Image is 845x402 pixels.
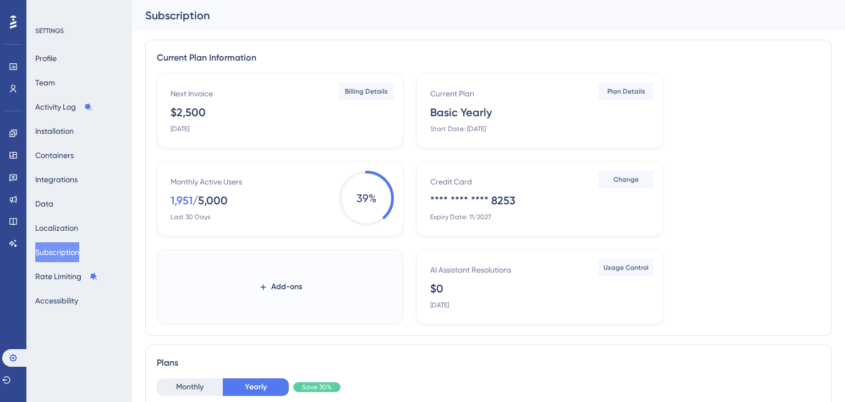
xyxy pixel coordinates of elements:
[339,83,394,100] button: Billing Details
[223,378,289,396] button: Yearly
[35,218,78,238] button: Localization
[430,87,474,100] div: Current Plan
[430,281,443,296] div: $0
[157,378,223,396] button: Monthly
[35,73,55,93] button: Team
[599,83,654,100] button: Plan Details
[35,145,74,165] button: Containers
[35,121,74,141] button: Installation
[171,193,193,208] div: 1,951
[430,124,486,133] div: Start Date: [DATE]
[171,175,242,188] div: Monthly Active Users
[599,171,654,188] button: Change
[35,242,79,262] button: Subscription
[171,124,189,133] div: [DATE]
[157,356,820,370] div: Plans
[171,87,213,100] div: Next Invoice
[35,267,98,286] button: Rate Limiting
[430,263,511,276] div: AI Assistant Resolutions
[302,383,332,392] span: Save 30%
[35,48,57,68] button: Profile
[171,213,210,221] div: Last 30 Days
[430,175,472,188] div: Credit Card
[35,291,78,311] button: Accessibility
[613,175,639,184] span: Change
[193,193,228,208] div: / 5,000
[259,277,302,297] button: Add-ons
[599,259,654,276] button: Usage Control
[157,51,820,64] div: Current Plan Information
[35,194,53,214] button: Data
[171,105,206,120] div: $2,500
[607,87,645,96] span: Plan Details
[35,97,92,117] button: Activity Log
[430,105,492,120] div: Basic Yearly
[430,213,491,221] div: Expiry Date: 11/2027
[603,263,649,272] span: Usage Control
[345,87,388,96] span: Billing Details
[430,301,449,309] div: [DATE]
[271,280,302,294] span: Add-ons
[35,170,78,189] button: Integrations
[35,26,124,35] div: SETTINGS
[339,171,394,226] span: 39 %
[145,8,804,23] div: Subscription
